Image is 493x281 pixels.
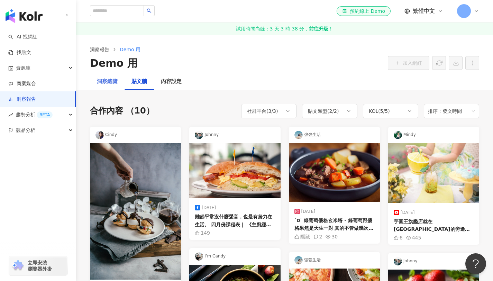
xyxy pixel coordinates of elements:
[308,107,339,115] div: 貼文類型 ( 2 / 2 )
[89,46,111,53] a: 洞察報告
[388,127,479,143] div: Mindy
[28,260,52,272] span: 立即安裝 瀏覽器外掛
[195,131,203,139] img: KOL Avatar
[9,256,67,275] a: chrome extension立即安裝 瀏覽器外掛
[289,143,380,202] img: post-image
[189,143,280,199] img: post-image
[289,127,380,143] div: 強強生活
[195,205,216,210] div: [DATE]
[8,49,31,56] a: 找貼文
[189,127,280,143] div: Johnny
[309,25,328,32] strong: 前往升級
[294,256,303,264] img: KOL Avatar
[394,218,474,233] div: 芋圓王旗艦店就在[GEOGRAPHIC_DATA]的旁邊， 先到公園走走、泡泡腳， 再來吃甜點，休閒放鬆的好行程❤️
[337,6,391,16] a: 預約線上 Demo
[294,209,316,214] div: [DATE]
[369,107,390,115] div: KOL ( 5 / 5 )
[8,96,36,103] a: 洞察報告
[294,217,374,232] div: ˙Ⱉ˙ 綠葡萄優格玄米塔 - 綠葡萄跟優格果然是天生一對 真的不管做幾次都還是好喜歡(⸝⸝ᵒ̴̶̷ ·̫ ᵒ̴̶̷⸝⸝) ♡
[294,131,303,139] img: KOL Avatar
[413,7,435,15] span: 繁體中文
[313,234,322,239] div: 2
[95,131,104,139] img: KOL Avatar
[195,230,210,236] div: 149
[388,253,479,270] div: Johnny
[326,234,338,239] div: 30
[195,252,203,261] img: KOL Avatar
[16,60,30,76] span: 資源庫
[465,253,486,274] iframe: Help Scout Beacon - Open
[131,78,147,86] div: 貼文牆
[394,210,415,215] div: [DATE]
[16,107,53,123] span: 趨勢分析
[8,80,36,87] a: 商案媒合
[388,56,429,70] button: 加入網紅
[76,22,493,35] a: 試用時間尚餘：3 天 3 時 38 分，前往升級！
[294,234,310,239] div: 隱藏
[11,260,25,271] img: chrome extension
[394,257,402,265] img: KOL Avatar
[8,112,13,117] span: rise
[428,105,475,118] span: 排序：發文時間
[16,123,35,138] span: 競品分析
[8,34,37,40] a: searchAI 找網紅
[289,252,380,269] div: 強強生活
[189,248,280,265] div: I’m Candy
[90,56,138,71] div: Demo 用
[406,235,421,241] div: 445
[120,47,140,52] span: Demo 用
[6,9,43,23] img: logo
[97,78,118,86] div: 洞察總覽
[195,213,275,228] div: 雖然平常沒什麼聲音，也是有努力在生活。 四月份課程表｜ 《主廚經典派實作課》 《基礎甜點示範課》
[161,78,182,86] div: 內容設定
[388,143,479,203] img: post-image
[147,8,152,13] span: search
[342,8,385,15] div: 預約線上 Demo
[394,235,403,241] div: 6
[90,105,154,117] div: 合作內容 （10）
[247,107,278,115] div: 社群平台 ( 3 / 3 )
[37,111,53,118] div: BETA
[90,143,181,280] img: post-image
[90,127,181,143] div: Cindy
[394,131,402,139] img: KOL Avatar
